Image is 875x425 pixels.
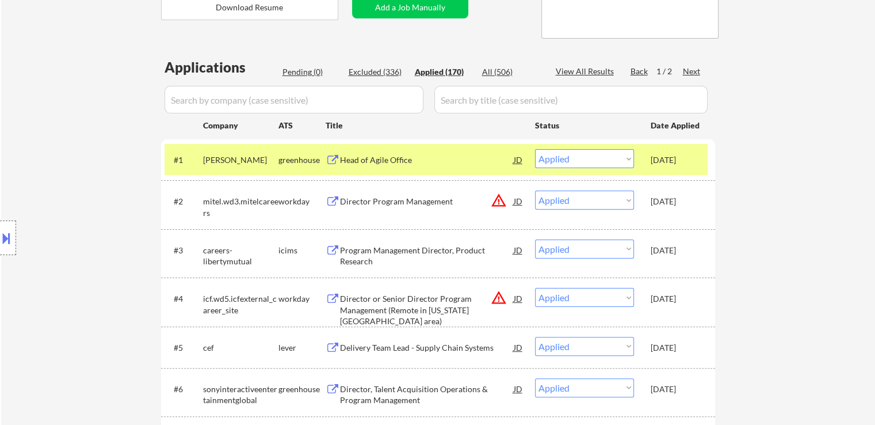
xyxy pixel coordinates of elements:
div: greenhouse [278,384,326,395]
button: warning_amber [491,290,507,306]
div: Status [535,115,634,135]
div: Director or Senior Director Program Management (Remote in [US_STATE][GEOGRAPHIC_DATA] area) [340,293,514,327]
input: Search by company (case sensitive) [165,86,423,113]
div: Excluded (336) [349,66,406,78]
div: [DATE] [651,154,701,166]
input: Search by title (case sensitive) [434,86,708,113]
div: Applications [165,60,278,74]
div: All (506) [482,66,540,78]
div: Next [683,66,701,77]
div: JD [513,191,524,211]
div: Director, Talent Acquisition Operations & Program Management [340,384,514,406]
div: [PERSON_NAME] [203,154,278,166]
div: Back [631,66,649,77]
div: icf.wd5.icfexternal_career_site [203,293,278,316]
div: [DATE] [651,293,701,305]
div: Director Program Management [340,196,514,207]
div: 1 / 2 [656,66,683,77]
div: Applied (170) [415,66,472,78]
div: mitel.wd3.mitelcareers [203,196,278,218]
div: Company [203,120,278,131]
div: [DATE] [651,342,701,354]
div: Delivery Team Lead - Supply Chain Systems [340,342,514,354]
div: [DATE] [651,245,701,256]
div: JD [513,288,524,309]
div: workday [278,293,326,305]
div: JD [513,378,524,399]
div: Program Management Director, Product Research [340,245,514,267]
div: [DATE] [651,196,701,207]
div: JD [513,337,524,358]
div: cef [203,342,278,354]
div: careers-libertymutual [203,245,278,267]
div: JD [513,149,524,170]
div: lever [278,342,326,354]
div: View All Results [556,66,617,77]
button: warning_amber [491,192,507,208]
div: Pending (0) [282,66,340,78]
div: ATS [278,120,326,131]
div: greenhouse [278,154,326,166]
div: workday [278,196,326,207]
div: Head of Agile Office [340,154,514,166]
div: JD [513,240,524,260]
div: Date Applied [651,120,701,131]
div: icims [278,245,326,256]
div: sonyinteractiveentertainmentglobal [203,384,278,406]
div: Title [326,120,524,131]
div: [DATE] [651,384,701,395]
